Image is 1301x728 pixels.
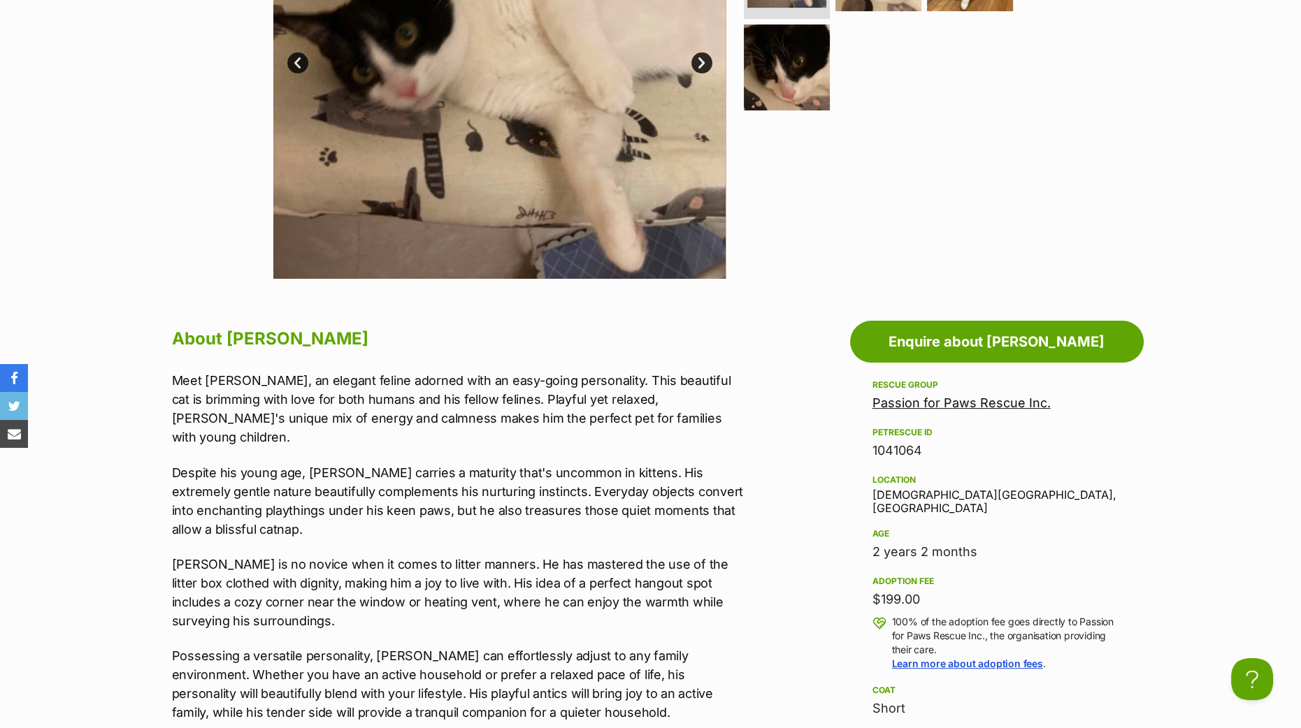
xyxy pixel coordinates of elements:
[172,371,749,446] p: Meet [PERSON_NAME], an elegant feline adorned with an easy-going personality. This beautiful cat ...
[172,555,749,630] p: [PERSON_NAME] is no novice when it comes to litter manners. He has mastered the use of the litter...
[872,379,1121,391] div: Rescue group
[892,657,1043,669] a: Learn more about adoption fees
[872,542,1121,562] div: 2 years 2 months
[744,24,830,110] img: Photo of Jasper
[872,685,1121,696] div: Coat
[872,395,1051,410] a: Passion for Paws Rescue Inc.
[1231,658,1273,700] iframe: Help Scout Beacon - Open
[850,321,1144,363] a: Enquire about [PERSON_NAME]
[872,427,1121,438] div: PetRescue ID
[872,474,1121,486] div: Location
[872,590,1121,609] div: $199.00
[287,52,308,73] a: Prev
[691,52,712,73] a: Next
[892,615,1121,671] p: 100% of the adoption fee goes directly to Passion for Paws Rescue Inc., the organisation providin...
[172,463,749,539] p: Despite his young age, [PERSON_NAME] carries a maturity that's uncommon in kittens. His extremely...
[872,472,1121,514] div: [DEMOGRAPHIC_DATA][GEOGRAPHIC_DATA], [GEOGRAPHIC_DATA]
[172,646,749,722] p: Possessing a versatile personality, [PERSON_NAME] can effortlessly adjust to any family environme...
[872,699,1121,718] div: Short
[172,323,749,354] h2: About [PERSON_NAME]
[872,528,1121,539] div: Age
[872,576,1121,587] div: Adoption fee
[872,441,1121,460] div: 1041064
